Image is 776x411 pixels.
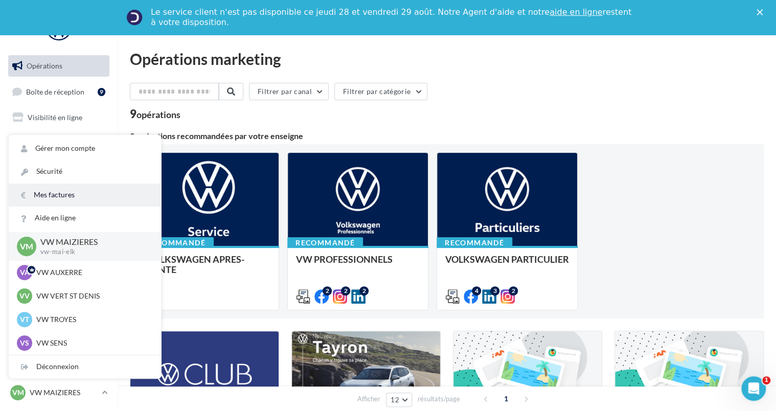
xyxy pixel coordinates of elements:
[26,87,84,96] span: Boîte de réception
[9,355,161,378] div: Déconnexion
[126,9,143,26] img: Profile image for Service-Client
[40,247,145,257] p: vw-mai-elk
[6,183,111,204] a: Médiathèque
[391,396,399,404] span: 12
[36,291,149,301] p: VW VERT ST DENIS
[40,236,145,248] p: VW MAIZIERES
[6,132,111,154] a: Campagnes
[6,268,111,298] a: Campagnes DataOnDemand
[36,314,149,325] p: VW TROYES
[151,7,633,28] div: Le service client n'est pas disponible ce jeudi 28 et vendredi 29 août. Notre Agent d'aide et not...
[437,237,512,248] div: Recommandé
[762,376,770,384] span: 1
[19,291,30,301] span: VV
[130,132,764,140] div: 3 opérations recommandées par votre enseigne
[147,254,244,275] span: VOLKSWAGEN APRES-VENTE
[138,237,214,248] div: Recommandé
[418,394,460,404] span: résultats/page
[20,338,29,348] span: VS
[287,237,363,248] div: Recommandé
[757,9,767,15] div: Fermer
[6,209,111,230] a: Calendrier
[28,113,82,122] span: Visibilité en ligne
[9,160,161,183] a: Sécurité
[130,108,180,120] div: 9
[9,207,161,230] a: Aide en ligne
[359,286,369,295] div: 2
[20,314,29,325] span: VT
[550,7,602,17] a: aide en ligne
[6,55,111,77] a: Opérations
[30,387,98,398] p: VW MAIZIERES
[9,137,161,160] a: Gérer mon compte
[445,254,569,265] span: VOLKSWAGEN PARTICULIER
[323,286,332,295] div: 2
[36,267,149,278] p: VW AUXERRE
[741,376,766,401] iframe: Intercom live chat
[6,234,111,264] a: PLV et print personnalisable
[136,110,180,119] div: opérations
[490,286,499,295] div: 3
[130,51,764,66] div: Opérations marketing
[9,184,161,207] a: Mes factures
[249,83,329,100] button: Filtrer par canal
[6,158,111,179] a: Contacts
[498,391,514,407] span: 1
[98,88,105,96] div: 9
[27,61,62,70] span: Opérations
[334,83,427,100] button: Filtrer par catégorie
[6,107,111,128] a: Visibilité en ligne
[12,387,24,398] span: VM
[357,394,380,404] span: Afficher
[20,267,30,278] span: VA
[8,383,109,402] a: VM VW MAIZIERES
[20,240,33,252] span: VM
[6,81,111,103] a: Boîte de réception9
[296,254,393,265] span: VW PROFESSIONNELS
[341,286,350,295] div: 2
[36,338,149,348] p: VW SENS
[386,393,412,407] button: 12
[472,286,481,295] div: 4
[509,286,518,295] div: 2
